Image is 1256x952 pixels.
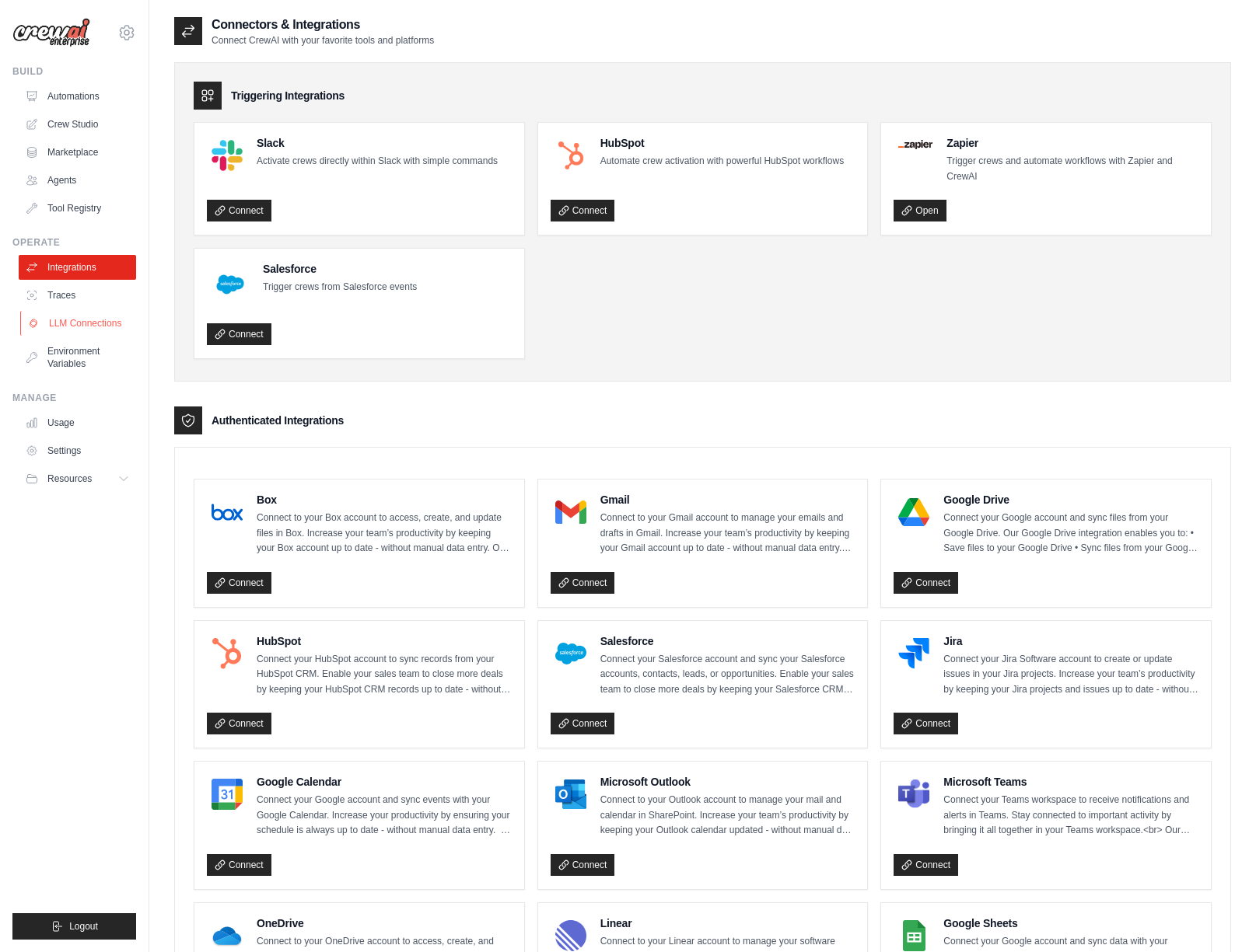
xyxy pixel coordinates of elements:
a: LLM Connections [20,311,138,336]
h4: Zapier [946,135,1198,151]
button: Logout [12,913,136,940]
img: Slack Logo [212,140,243,171]
a: Crew Studio [19,112,136,137]
a: Connect [207,854,271,876]
img: HubSpot Logo [555,140,586,171]
button: Resources [19,466,136,491]
span: Resources [47,473,92,485]
h3: Triggering Integrations [231,88,345,103]
h4: Salesforce [263,261,417,277]
a: Automations [19,84,136,109]
img: Zapier Logo [898,140,932,149]
h4: Microsoft Outlook [600,774,855,790]
h4: Jira [943,633,1198,649]
p: Connect your Jira Software account to create or update issues in your Jira projects. Increase you... [943,652,1198,698]
h2: Connectors & Integrations [212,16,434,34]
a: Usage [19,410,136,435]
p: Connect CrewAI with your favorite tools and platforms [212,34,434,47]
a: Environment Variables [19,339,136,376]
h4: OneDrive [257,915,512,931]
p: Connect your Teams workspace to receive notifications and alerts in Teams. Stay connected to impo... [943,793,1198,839]
p: Trigger crews and automate workflows with Zapier and CrewAI [946,154,1198,184]
a: Connect [207,572,271,594]
a: Connect [551,572,615,594]
p: Activate crews directly within Slack with simple commands [257,154,498,169]
a: Connect [894,713,958,734]
p: Connect to your Outlook account to manage your mail and calendar in SharePoint. Increase your tea... [600,793,855,839]
a: Connect [551,713,615,734]
div: Manage [12,392,136,404]
h4: HubSpot [257,633,512,649]
a: Connect [551,200,615,221]
img: Box Logo [212,497,243,528]
a: Traces [19,283,136,308]
img: Google Calendar Logo [212,779,243,810]
img: Logo [12,18,90,47]
img: HubSpot Logo [212,638,243,669]
a: Connect [207,323,271,345]
img: Google Sheets Logo [898,920,929,951]
h4: Google Sheets [943,915,1198,931]
p: Connect your HubSpot account to sync records from your HubSpot CRM. Enable your sales team to clo... [257,652,512,698]
div: Build [12,65,136,78]
a: Tool Registry [19,196,136,221]
p: Trigger crews from Salesforce events [263,280,417,295]
img: Salesforce Logo [555,638,586,669]
a: Agents [19,168,136,193]
h4: Gmail [600,492,855,507]
a: Connect [894,854,958,876]
p: Connect to your Box account to access, create, and update files in Box. Increase your team’s prod... [257,511,512,556]
img: Microsoft Outlook Logo [555,779,586,810]
a: Connect [894,572,958,594]
img: Linear Logo [555,920,586,951]
p: Connect to your Gmail account to manage your emails and drafts in Gmail. Increase your team’s pro... [600,511,855,556]
div: Operate [12,236,136,249]
a: Open [894,200,946,221]
img: OneDrive Logo [212,920,243,951]
p: Connect your Google account and sync files from your Google Drive. Our Google Drive integration e... [943,511,1198,556]
h4: Microsoft Teams [943,774,1198,790]
h4: HubSpot [600,135,844,151]
h4: Slack [257,135,498,151]
h3: Authenticated Integrations [212,413,344,428]
a: Marketplace [19,140,136,165]
p: Connect your Google account and sync events with your Google Calendar. Increase your productivity... [257,793,512,839]
p: Connect your Salesforce account and sync your Salesforce accounts, contacts, leads, or opportunit... [600,652,855,698]
a: Connect [551,854,615,876]
span: Logout [69,920,98,933]
img: Gmail Logo [555,497,586,528]
a: Settings [19,438,136,463]
h4: Google Calendar [257,774,512,790]
p: Automate crew activation with powerful HubSpot workflows [600,154,844,169]
img: Google Drive Logo [898,497,929,528]
h4: Box [257,492,512,507]
a: Connect [207,713,271,734]
a: Integrations [19,255,136,280]
h4: Linear [600,915,855,931]
h4: Google Drive [943,492,1198,507]
a: Connect [207,200,271,221]
img: Salesforce Logo [212,266,249,303]
h4: Salesforce [600,633,855,649]
img: Microsoft Teams Logo [898,779,929,810]
img: Jira Logo [898,638,929,669]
